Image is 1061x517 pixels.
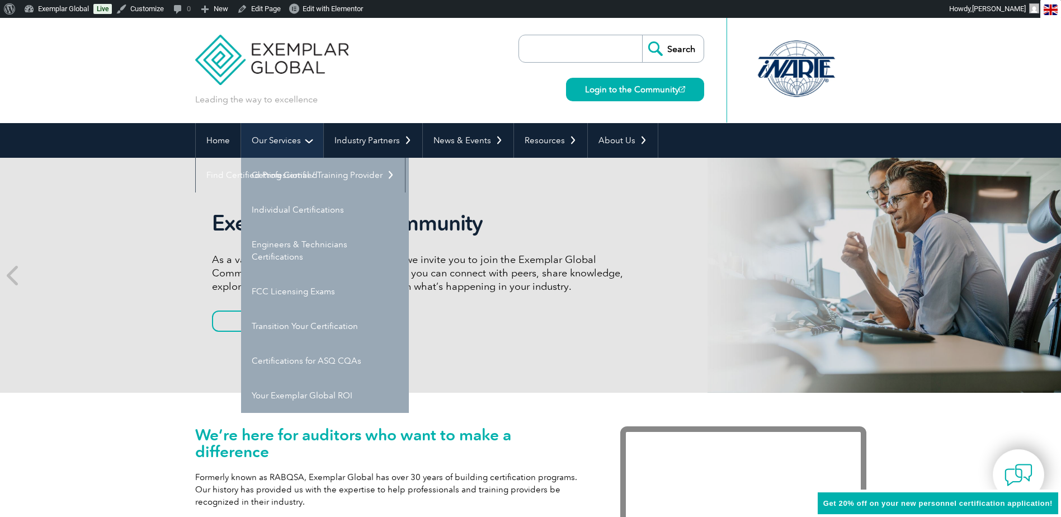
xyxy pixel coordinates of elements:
[566,78,704,101] a: Login to the Community
[196,158,405,192] a: Find Certified Professional / Training Provider
[195,471,587,508] p: Formerly known as RABQSA, Exemplar Global has over 30 years of building certification programs. O...
[1005,461,1032,489] img: contact-chat.png
[303,4,363,13] span: Edit with Elementor
[972,4,1026,13] span: [PERSON_NAME]
[241,227,409,274] a: Engineers & Technicians Certifications
[241,123,323,158] a: Our Services
[823,499,1053,507] span: Get 20% off on your new personnel certification application!
[423,123,513,158] a: News & Events
[196,123,241,158] a: Home
[241,309,409,344] a: Transition Your Certification
[241,274,409,309] a: FCC Licensing Exams
[679,86,685,92] img: open_square.png
[642,35,704,62] input: Search
[241,344,409,378] a: Certifications for ASQ CQAs
[212,253,631,293] p: As a valued member of Exemplar Global, we invite you to join the Exemplar Global Community—a fun,...
[93,4,112,14] a: Live
[324,123,422,158] a: Industry Partners
[195,93,318,106] p: Leading the way to excellence
[514,123,587,158] a: Resources
[195,18,349,85] img: Exemplar Global
[588,123,658,158] a: About Us
[241,378,409,413] a: Your Exemplar Global ROI
[195,426,587,460] h1: We’re here for auditors who want to make a difference
[212,311,318,332] a: Join Now
[241,192,409,227] a: Individual Certifications
[1044,4,1058,15] img: en
[212,210,631,236] h2: Exemplar Global Community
